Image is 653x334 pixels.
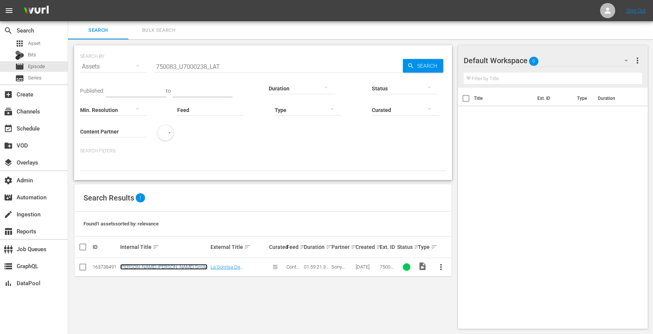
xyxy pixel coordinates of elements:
span: VOD [4,141,13,150]
span: Asset [28,40,40,47]
div: 01:59:21.387 [304,264,329,270]
div: Created [356,242,378,252]
button: more_vert [432,258,450,276]
span: Admin [4,176,13,185]
span: Bits [28,51,36,59]
span: Episode [28,63,45,70]
span: Content [286,264,299,275]
span: menu [5,6,14,15]
span: more_vert [436,263,446,272]
th: Ext. ID [533,88,573,109]
span: Create [4,90,13,99]
span: Reports [4,227,13,236]
span: 1 [136,193,145,202]
div: [DATE] [356,264,378,270]
div: ID [93,244,118,250]
div: 163738491 [93,264,118,270]
div: Internal Title [120,242,208,252]
span: Job Queues [4,245,13,254]
button: more_vert [633,51,642,70]
th: Duration [593,88,639,109]
div: Type [418,242,430,252]
span: sort [300,244,306,250]
span: Bulk Search [133,26,184,35]
th: Type [573,88,593,109]
span: Asset [15,39,24,48]
div: Feed [286,242,302,252]
button: Search [403,59,443,73]
div: Status [397,242,416,252]
span: more_vert [633,56,642,65]
span: sort [414,244,421,250]
a: La Sonrisa De [PERSON_NAME] [PERSON_NAME] [210,264,247,281]
div: External Title [210,242,267,252]
div: Ext. ID [380,244,395,250]
span: sort [351,244,357,250]
div: Bits [15,51,24,60]
span: Episode [15,62,24,71]
a: [PERSON_NAME] [PERSON_NAME] Smile [120,264,207,270]
span: sort [244,244,251,250]
span: GraphQL [4,262,13,271]
span: Schedule [4,124,13,133]
span: Published: [80,88,104,94]
div: Assets [80,56,147,77]
span: Sony Pictures Television [331,264,353,281]
span: sort [153,244,159,250]
span: Overlays [4,158,13,167]
a: Sign Out [626,8,646,14]
span: Search Results [84,193,134,202]
span: Channels [4,107,13,116]
span: to [166,88,171,94]
span: sort [326,244,333,250]
span: Automation [4,193,13,202]
span: Ingestion [4,210,13,219]
span: DataPool [4,279,13,288]
p: Search Filters: [80,148,446,154]
span: sort [376,244,383,250]
div: Duration [304,242,329,252]
span: Series [28,74,42,82]
span: Search [73,26,124,35]
div: Default Workspace [464,50,635,71]
span: 0 [529,53,538,69]
span: Series [15,74,24,83]
img: ans4CAIJ8jUAAAAAAAAAAAAAAAAAAAAAAAAgQb4GAAAAAAAAAAAAAAAAAAAAAAAAJMjXAAAAAAAAAAAAAAAAAAAAAAAAgAT5G... [18,2,54,20]
span: Video [418,262,427,271]
span: Search [414,59,443,73]
div: Curated [269,244,284,250]
span: Found 1 assets sorted by: relevance [84,221,159,227]
div: Partner [331,242,353,252]
th: Title [474,88,533,109]
span: 750083_U7000238_LAT [380,264,393,287]
span: Search [4,26,13,35]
